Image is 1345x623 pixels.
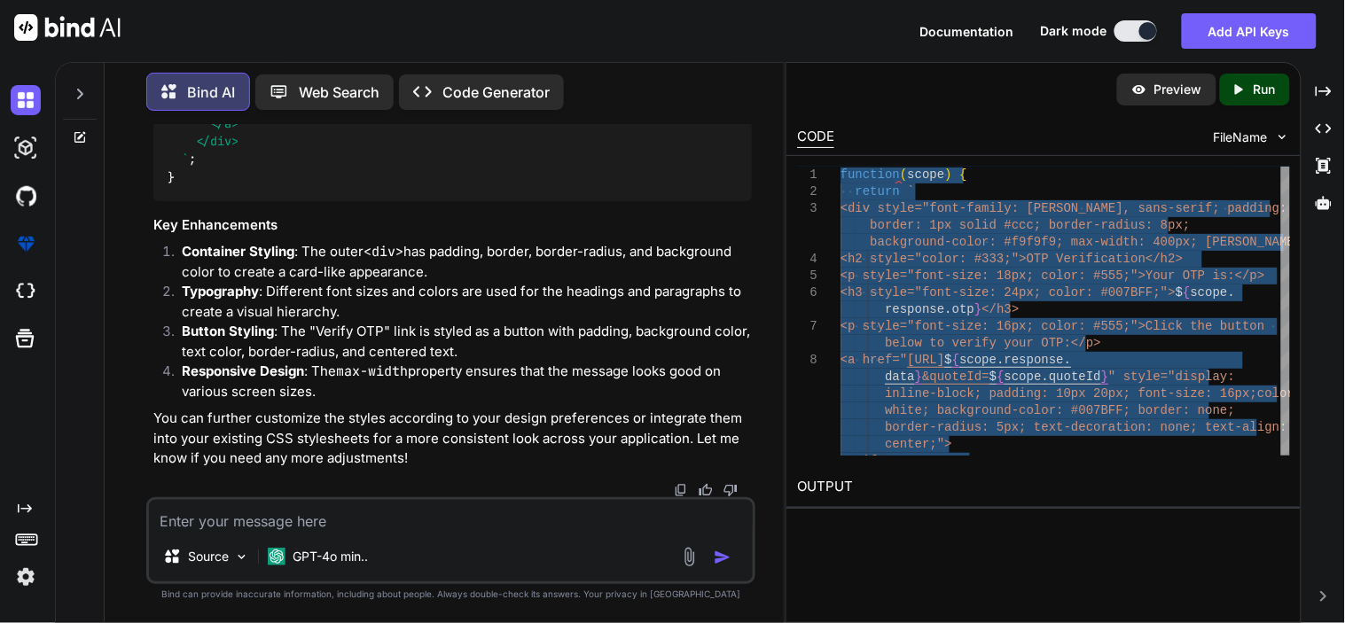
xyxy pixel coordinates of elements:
span: quoteId [1049,370,1101,384]
span: [URL] [908,353,945,367]
div: 7 [797,318,817,335]
button: Add API Keys [1182,13,1317,49]
span: </h3> [982,302,1020,316]
span: } [915,370,922,384]
span: $ [945,353,952,367]
p: GPT-4o min.. [293,548,368,565]
img: GPT-4o mini [268,548,285,565]
span: } [1101,370,1108,384]
span: <h2 style="color: #333;">OTP Verification</h [841,252,1169,266]
img: like [699,483,713,497]
img: cloudideIcon [11,276,41,307]
img: Bind AI [14,14,121,41]
span: ck the button [1169,319,1265,333]
img: githubDark [11,181,41,211]
p: Web Search [299,82,379,103]
span: { [952,353,959,367]
span: > [1169,285,1176,300]
span: data [886,370,916,384]
span: ign: [1258,420,1288,434]
img: icon [714,549,731,566]
img: Pick Models [234,549,249,565]
strong: Button Styling [182,323,274,339]
code: max-width [336,362,408,380]
img: darkChat [11,85,41,115]
p: Code Generator [442,82,550,103]
p: Bind can provide inaccurate information, including about people. Always double-check its answers.... [146,588,755,601]
span: dding: 20px; [1243,201,1333,215]
span: $ [1176,285,1183,300]
span: <a href=" [841,353,908,367]
p: You can further customize the styles according to your design preferences or integrate them into ... [153,409,752,469]
span: . [997,353,1005,367]
span: scope [1191,285,1228,300]
span: function [841,167,900,182]
span: scope [908,167,945,182]
span: response [1005,353,1064,367]
p: Preview [1154,81,1202,98]
span: FileName [1214,128,1268,146]
span: color: [1258,386,1302,401]
p: : Different font sizes and colors are used for the headings and paragraphs to create a visual hie... [182,282,752,322]
span: &quoteId= [923,370,990,384]
span: below to verify your OTP:</p> [886,336,1102,350]
span: . [945,302,952,316]
span: response [886,302,945,316]
div: 6 [797,284,817,301]
span: . [1042,370,1049,384]
p: : The "Verify OTP" link is styled as a button with padding, background color, text color, border-... [182,322,752,362]
span: " style="display: [1109,370,1236,384]
span: scope [1005,370,1042,384]
div: 9 [797,453,817,470]
h3: Key Enhancements [153,215,752,236]
span: <p style="font-size: 16px; color: #555;">Cli [841,319,1169,333]
span: return [856,184,900,199]
button: Documentation [920,22,1014,41]
img: settings [11,562,41,592]
span: { [1184,285,1191,300]
span: Documentation [920,24,1014,39]
span: Verify OTP [841,454,915,468]
span: <h3 style="font-size: 24px; color: #007BFF;" [841,285,1169,300]
div: 1 [797,167,817,183]
span: r OTP is:</p> [1169,269,1265,283]
div: 8 [797,352,817,369]
span: center;"> [886,437,953,451]
div: 4 [797,251,817,268]
img: chevron down [1275,129,1290,144]
span: border: 1px solid #ccc; border-radius: 8px; [871,218,1191,232]
span: $ [989,370,997,384]
img: dislike [723,483,738,497]
div: 5 [797,268,817,284]
span: { [997,370,1005,384]
strong: Typography [182,283,259,300]
img: preview [1131,82,1147,97]
p: : The outer has padding, border, border-radius, and background color to create a card-like appear... [182,242,752,282]
span: . [1228,285,1235,300]
strong: Responsive Design [182,362,304,379]
strong: Container Styling [182,243,294,260]
img: darkAi-studio [11,133,41,163]
div: CODE [797,127,834,148]
span: otp [952,302,974,316]
span: 2> [1169,252,1184,266]
span: { [960,167,967,182]
span: <p style="font-size: 18px; color: #555;">You [841,269,1169,283]
div: 2 [797,183,817,200]
span: . [1064,353,1071,367]
span: white; background-color: #007BFF; border: none; [886,403,1236,417]
span: ` [908,184,915,199]
p: : The property ensures that the message looks good on various screen sizes. [182,362,752,401]
code: <div> [364,243,403,261]
img: attachment [679,547,700,567]
p: Source [188,548,229,565]
h2: OUTPUT [786,466,1301,508]
span: background-color: #f9f9f9; max-width: 400px; [PERSON_NAME] [871,235,1302,249]
p: Run [1254,81,1276,98]
img: premium [11,229,41,259]
span: <div style="font-family: [PERSON_NAME], sans-serif; pa [841,201,1243,215]
img: copy [674,483,688,497]
span: border-radius: 5px; text-decoration: none; text-al [886,420,1258,434]
span: Dark mode [1041,22,1107,40]
span: ) [945,167,952,182]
